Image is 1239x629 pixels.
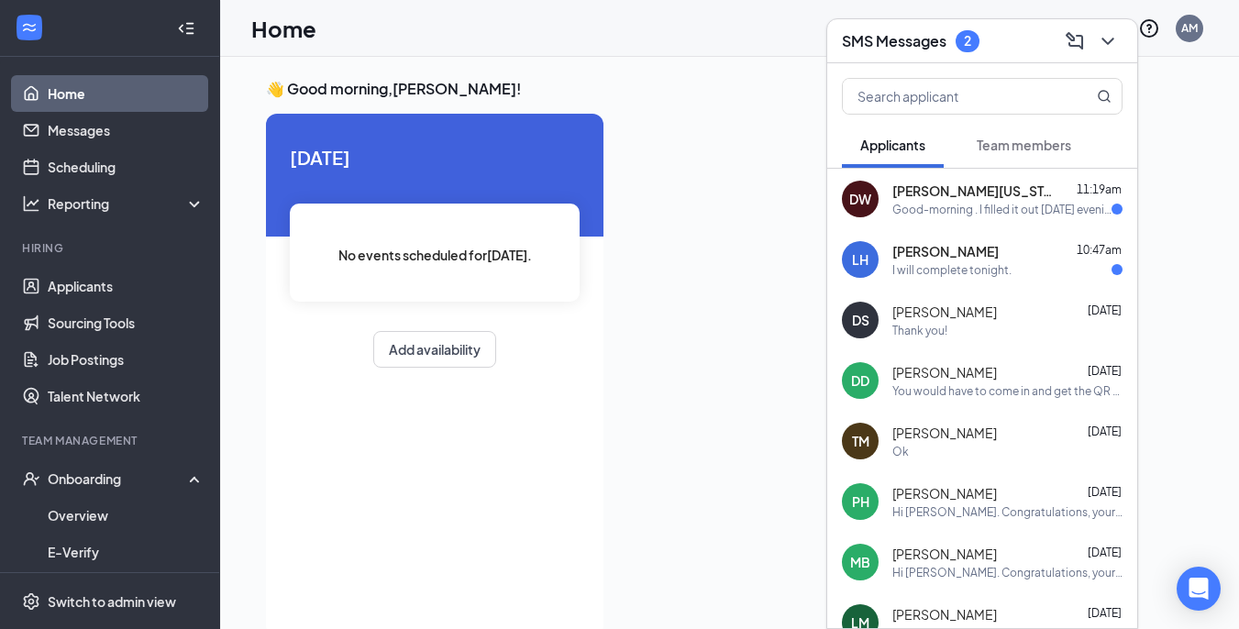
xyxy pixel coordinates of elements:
svg: WorkstreamLogo [20,18,39,37]
div: DW [849,190,871,208]
span: [PERSON_NAME] [892,242,999,260]
div: Onboarding [48,469,189,488]
div: LH [852,250,868,269]
div: Hiring [22,240,201,256]
span: [DATE] [1088,485,1122,499]
span: [DATE] [1088,546,1122,559]
span: Applicants [860,137,925,153]
svg: UserCheck [22,469,40,488]
a: Job Postings [48,341,205,378]
a: Onboarding Documents [48,570,205,607]
span: [DATE] [1088,364,1122,378]
div: Hi [PERSON_NAME]. Congratulations, your meeting with [DEMOGRAPHIC_DATA]-fil-A for Hospitality Tea... [892,565,1123,580]
span: [PERSON_NAME] [892,484,997,502]
div: DS [852,311,869,329]
span: 11:19am [1077,182,1122,196]
div: 2 [964,33,971,49]
div: TM [852,432,869,450]
svg: Analysis [22,194,40,213]
span: [PERSON_NAME] [892,303,997,321]
a: Overview [48,497,205,534]
div: I will complete tonight. [892,262,1012,278]
svg: Settings [22,592,40,611]
h3: 👋 Good morning, [PERSON_NAME] ! [266,79,1193,99]
a: Scheduling [48,149,205,185]
button: Add availability [373,331,496,368]
a: Applicants [48,268,205,304]
div: Good-morning . I filled it out [DATE] evening . [892,202,1112,217]
span: [PERSON_NAME] [892,605,997,623]
div: Hi [PERSON_NAME]. Congratulations, your onsite interview with [DEMOGRAPHIC_DATA]-fil-A for Hospit... [892,504,1123,520]
input: Search applicant [843,79,1060,114]
span: 10:47am [1077,243,1122,257]
span: [PERSON_NAME] [892,424,997,442]
span: [PERSON_NAME][US_STATE] [892,182,1057,200]
span: [DATE] [1088,425,1122,438]
button: ComposeMessage [1060,27,1090,56]
a: Home [48,75,205,112]
svg: ComposeMessage [1064,30,1086,52]
span: No events scheduled for [DATE] . [338,245,532,265]
div: AM [1181,20,1198,36]
div: MB [850,553,870,571]
a: Sourcing Tools [48,304,205,341]
svg: ChevronDown [1097,30,1119,52]
svg: MagnifyingGlass [1097,89,1112,104]
div: Open Intercom Messenger [1177,567,1221,611]
div: Reporting [48,194,205,213]
span: [PERSON_NAME] [892,545,997,563]
svg: QuestionInfo [1138,17,1160,39]
span: [DATE] [1088,303,1122,317]
div: Ok [892,444,909,459]
span: [DATE] [1088,606,1122,620]
h1: Home [251,13,316,44]
span: [DATE] [290,143,580,171]
svg: Notifications [1098,17,1120,39]
svg: Collapse [177,19,195,38]
div: Switch to admin view [48,592,176,611]
div: You would have to come in and get the QR code. But you can just type here why you would want to w... [892,383,1123,399]
a: Talent Network [48,378,205,414]
div: DD [851,371,869,390]
span: Team members [977,137,1071,153]
div: Thank you! [892,323,947,338]
h3: SMS Messages [842,31,946,51]
a: Messages [48,112,205,149]
div: PH [852,492,869,511]
a: E-Verify [48,534,205,570]
button: ChevronDown [1093,27,1123,56]
span: [PERSON_NAME] [892,363,997,381]
div: Team Management [22,433,201,448]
